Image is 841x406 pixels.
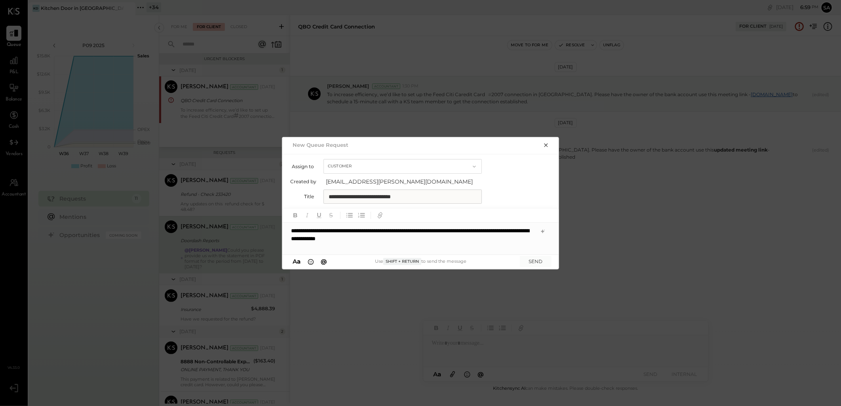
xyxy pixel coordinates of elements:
button: Bold [290,210,301,220]
button: Strikethrough [326,210,336,220]
button: Ordered List [356,210,367,220]
label: Assign to [290,163,314,169]
button: Unordered List [344,210,355,220]
span: [EMAIL_ADDRESS][PERSON_NAME][DOMAIN_NAME] [326,178,484,186]
label: Title [290,194,314,199]
div: Use to send the message [329,258,512,265]
button: Customer [323,159,482,174]
button: @ [319,257,330,266]
button: SEND [520,256,552,267]
span: a [297,258,301,265]
button: Italic [302,210,312,220]
button: Underline [314,210,324,220]
span: @ [321,258,327,265]
label: Created by [290,178,316,184]
button: Aa [290,257,303,266]
span: Shift + Return [383,258,421,265]
button: Add URL [375,210,385,220]
h2: New Queue Request [293,142,348,148]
